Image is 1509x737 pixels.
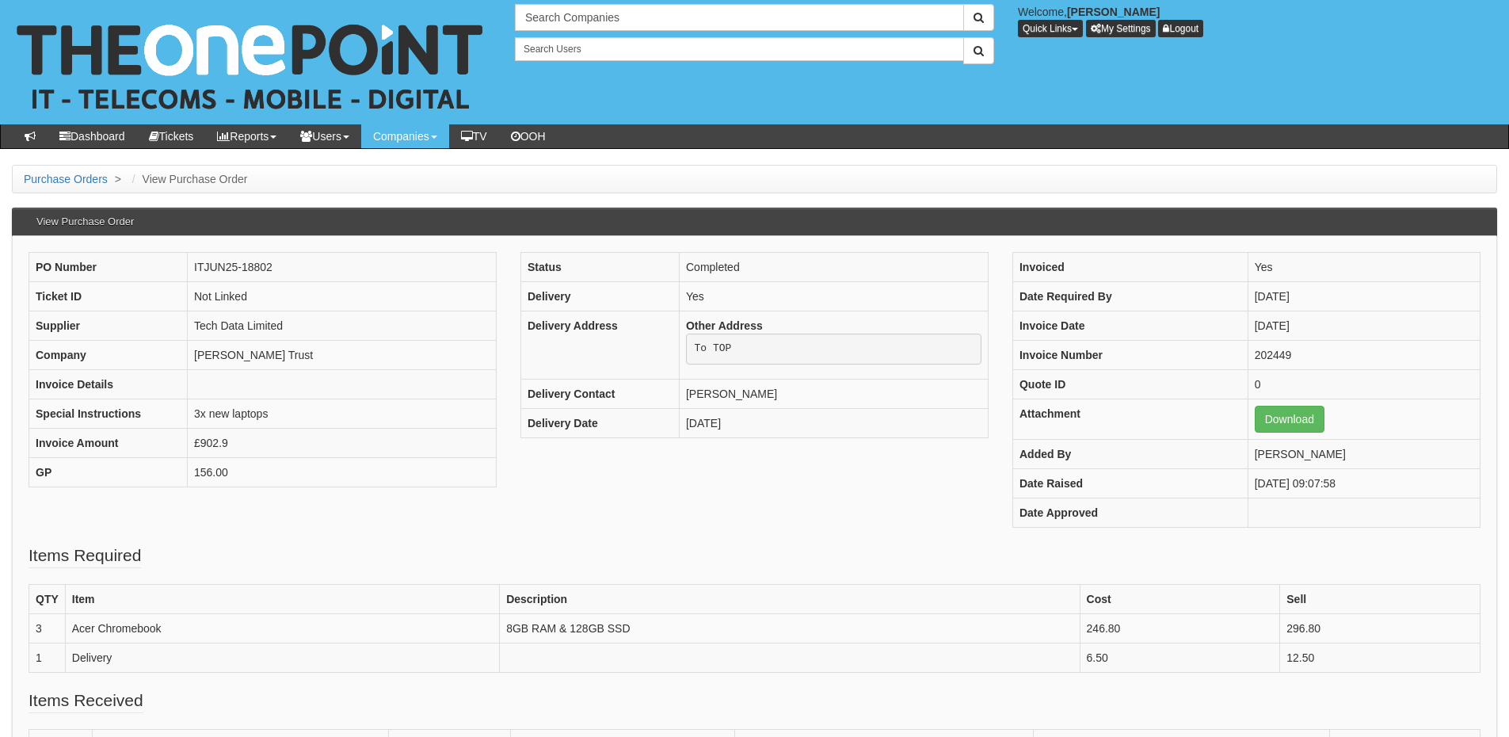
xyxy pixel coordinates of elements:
th: Ticket ID [29,281,188,311]
th: Description [500,584,1080,613]
td: [DATE] [679,409,988,438]
th: Date Approved [1012,498,1248,527]
td: 3 [29,613,66,643]
pre: To TOP [686,334,981,365]
th: Delivery Date [520,409,679,438]
th: Cost [1080,584,1280,613]
a: Purchase Orders [24,173,108,185]
td: ITJUN25-18802 [188,252,497,281]
th: Status [520,252,679,281]
a: Download [1255,406,1324,433]
div: Welcome, [1006,4,1509,37]
td: 202449 [1248,340,1480,369]
th: Quote ID [1012,369,1248,399]
td: 296.80 [1280,613,1480,643]
td: Not Linked [188,281,497,311]
th: Date Raised [1012,468,1248,498]
th: PO Number [29,252,188,281]
th: Company [29,340,188,369]
th: Delivery Contact [520,380,679,409]
a: My Settings [1086,20,1156,37]
th: Supplier [29,311,188,340]
th: Item [65,584,499,613]
a: Dashboard [48,124,137,148]
th: Invoice Date [1012,311,1248,340]
td: 156.00 [188,457,497,487]
td: [PERSON_NAME] [679,380,988,409]
a: Reports [205,124,288,148]
th: QTY [29,584,66,613]
span: > [111,173,125,185]
td: Yes [1248,252,1480,281]
legend: Items Required [29,544,141,568]
h3: View Purchase Order [29,208,142,235]
button: Quick Links [1018,20,1083,37]
th: GP [29,457,188,487]
th: Delivery Address [520,311,679,380]
td: 12.50 [1280,643,1480,672]
td: 6.50 [1080,643,1280,672]
th: Invoice Number [1012,340,1248,369]
td: Acer Chromebook [65,613,499,643]
th: Invoice Details [29,369,188,399]
td: Yes [679,281,988,311]
legend: Items Received [29,689,143,713]
th: Added By [1012,439,1248,468]
a: Users [288,124,361,148]
th: Date Required By [1012,281,1248,311]
input: Search Users [515,37,964,61]
th: Invoiced [1012,252,1248,281]
td: 1 [29,643,66,672]
li: View Purchase Order [128,171,248,187]
td: [PERSON_NAME] Trust [188,340,497,369]
td: [DATE] 09:07:58 [1248,468,1480,498]
td: Delivery [65,643,499,672]
a: Companies [361,124,449,148]
td: 3x new laptops [188,399,497,428]
a: Tickets [137,124,206,148]
a: TV [449,124,499,148]
th: Special Instructions [29,399,188,428]
a: Logout [1158,20,1203,37]
td: 8GB RAM & 128GB SSD [500,613,1080,643]
b: Other Address [686,319,763,332]
td: Tech Data Limited [188,311,497,340]
td: [DATE] [1248,281,1480,311]
td: [PERSON_NAME] [1248,439,1480,468]
th: Invoice Amount [29,428,188,457]
th: Delivery [520,281,679,311]
td: Completed [679,252,988,281]
th: Attachment [1012,399,1248,439]
td: 0 [1248,369,1480,399]
td: [DATE] [1248,311,1480,340]
b: [PERSON_NAME] [1067,6,1160,18]
input: Search Companies [515,4,964,31]
td: £902.9 [188,428,497,457]
th: Sell [1280,584,1480,613]
td: 246.80 [1080,613,1280,643]
a: OOH [499,124,558,148]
